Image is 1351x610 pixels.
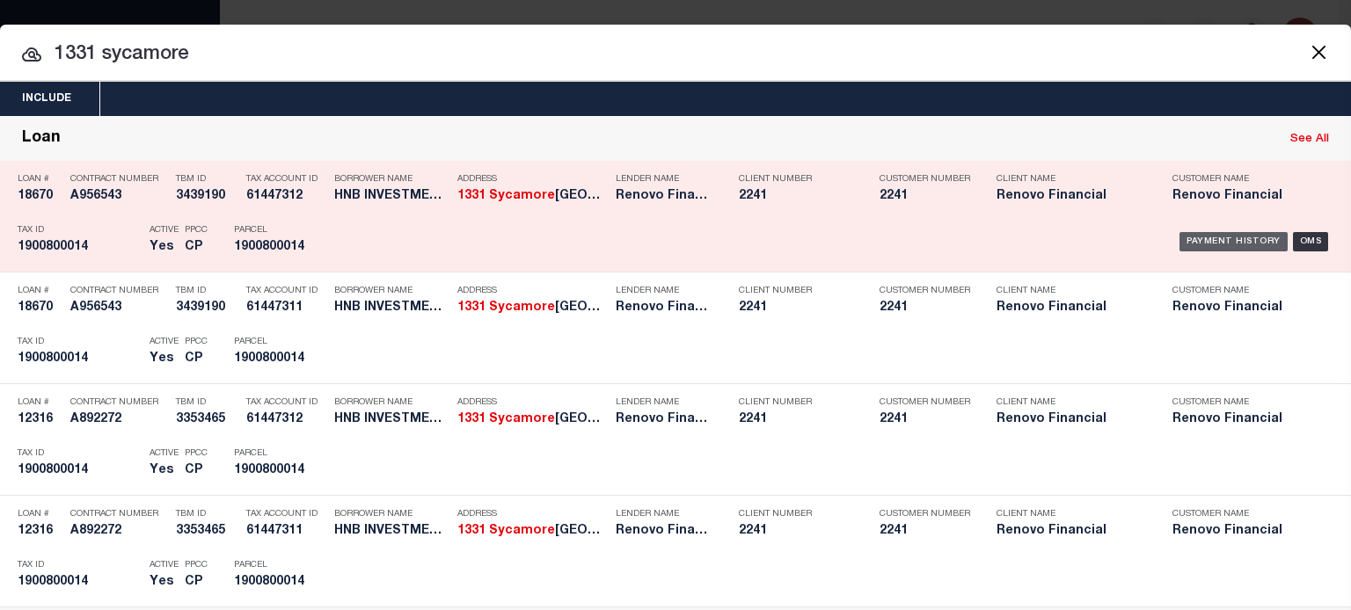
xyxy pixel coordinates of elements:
[457,524,607,539] h5: 1331 Sycamore Avenue Wilmington...
[70,189,167,204] h5: A956543
[18,352,141,367] h5: 1900800014
[739,286,853,296] p: Client Number
[176,301,237,316] h5: 3439190
[18,189,62,204] h5: 18670
[880,412,968,427] h5: 2241
[457,412,607,427] h5: 1331 Sycamore Avenue Wilmington...
[185,225,208,236] p: PPCC
[334,524,449,539] h5: HNB INVESTMENT PROPERTIES LLC
[739,301,853,316] h5: 2241
[18,509,62,519] p: Loan #
[18,286,62,296] p: Loan #
[176,397,237,408] p: TBM ID
[176,509,237,519] p: TBM ID
[616,189,712,204] h5: Renovo Financial
[246,301,325,316] h5: 61447311
[246,397,325,408] p: Tax Account ID
[997,286,1146,296] p: Client Name
[1172,189,1322,204] h5: Renovo Financial
[880,189,968,204] h5: 2241
[150,337,179,347] p: Active
[1172,286,1322,296] p: Customer Name
[18,463,141,478] h5: 1900800014
[70,412,167,427] h5: A892272
[234,575,313,590] h5: 1900800014
[334,509,449,519] p: Borrower Name
[334,286,449,296] p: Borrower Name
[246,509,325,519] p: Tax Account ID
[616,174,712,185] p: Lender Name
[1307,40,1330,63] button: Close
[234,225,313,236] p: Parcel
[616,524,712,539] h5: Renovo Financial
[880,286,970,296] p: Customer Number
[150,448,179,459] p: Active
[246,412,325,427] h5: 61447312
[18,575,141,590] h5: 1900800014
[1172,397,1322,408] p: Customer Name
[997,397,1146,408] p: Client Name
[185,337,208,347] p: PPCC
[457,509,607,519] p: Address
[176,412,237,427] h5: 3353465
[18,560,141,570] p: Tax ID
[457,190,555,202] strong: 1331 Sycamore
[18,524,62,539] h5: 12316
[880,397,970,408] p: Customer Number
[234,560,313,570] p: Parcel
[616,412,712,427] h5: Renovo Financial
[880,301,968,316] h5: 2241
[1172,509,1322,519] p: Customer Name
[1293,232,1329,251] div: OMS
[457,286,607,296] p: Address
[457,525,555,537] strong: 1331 Sycamore
[334,189,449,204] h5: HNB INVESTMENT PROPERTIES LLC
[70,397,167,408] p: Contract Number
[70,286,167,296] p: Contract Number
[739,524,853,539] h5: 2241
[185,560,208,570] p: PPCC
[880,174,970,185] p: Customer Number
[997,509,1146,519] p: Client Name
[70,524,167,539] h5: A892272
[234,337,313,347] p: Parcel
[18,397,62,408] p: Loan #
[234,448,313,459] p: Parcel
[457,413,555,425] strong: 1331 Sycamore
[997,301,1146,316] h5: Renovo Financial
[246,174,325,185] p: Tax Account ID
[1172,524,1322,539] h5: Renovo Financial
[739,509,853,519] p: Client Number
[739,189,853,204] h5: 2241
[70,301,167,316] h5: A956543
[997,524,1146,539] h5: Renovo Financial
[150,352,176,367] h5: Yes
[616,397,712,408] p: Lender Name
[1172,412,1322,427] h5: Renovo Financial
[1290,134,1329,145] a: See All
[457,189,607,204] h5: 1331 Sycamore Avenue Wilmington...
[246,286,325,296] p: Tax Account ID
[997,174,1146,185] p: Client Name
[616,509,712,519] p: Lender Name
[457,397,607,408] p: Address
[246,524,325,539] h5: 61447311
[1172,301,1322,316] h5: Renovo Financial
[457,301,555,314] strong: 1331 Sycamore
[18,174,62,185] p: Loan #
[246,189,325,204] h5: 61447312
[1179,232,1288,251] div: Payment History
[739,174,853,185] p: Client Number
[457,174,607,185] p: Address
[18,337,141,347] p: Tax ID
[334,412,449,427] h5: HNB INVESTMENT PROPERTIES LLC
[150,225,179,236] p: Active
[185,352,208,367] h5: CP
[70,174,167,185] p: Contract Number
[457,301,607,316] h5: 1331 Sycamore Avenue Wilmington...
[880,524,968,539] h5: 2241
[334,174,449,185] p: Borrower Name
[150,240,176,255] h5: Yes
[880,509,970,519] p: Customer Number
[185,240,208,255] h5: CP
